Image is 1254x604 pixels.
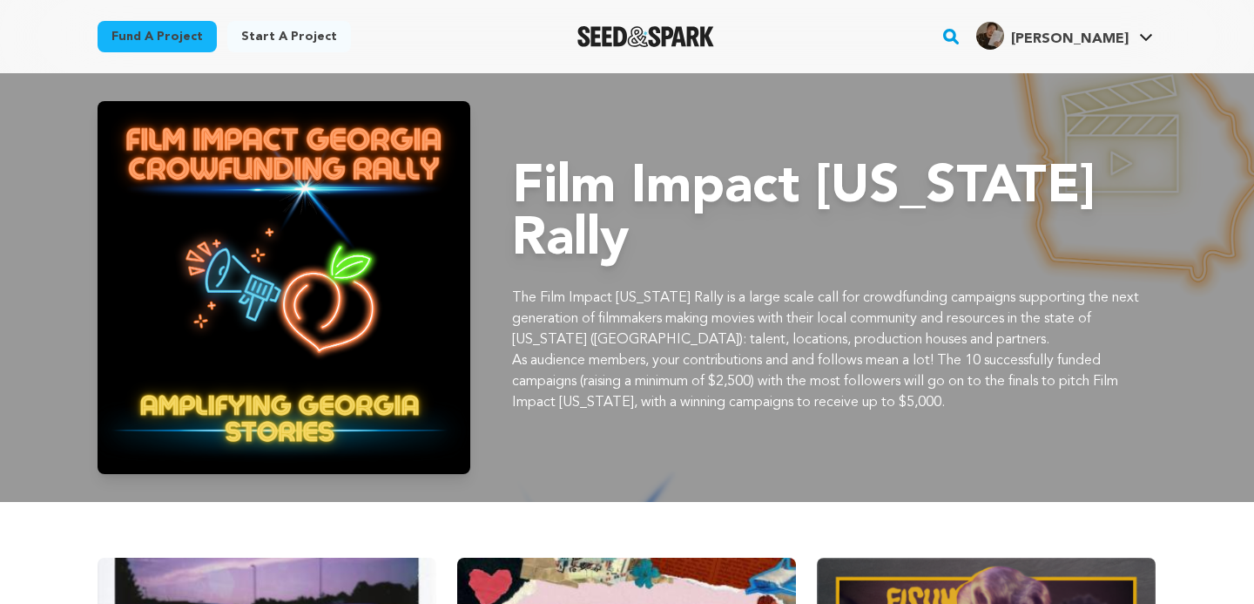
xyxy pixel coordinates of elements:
[1011,32,1129,46] span: [PERSON_NAME]
[227,21,351,52] a: Start a project
[98,101,470,474] img: Film Impact Georgia Rally
[973,18,1156,55] span: John V.'s Profile
[973,18,1156,50] a: John V.'s Profile
[512,288,1156,350] p: The Film Impact [US_STATE] Rally is a large scale call for crowdfunding campaigns supporting the ...
[512,162,1156,267] h1: Film Impact [US_STATE] Rally
[577,26,714,47] a: Seed&Spark Homepage
[577,26,714,47] img: Seed&Spark Logo Dark Mode
[512,350,1156,413] p: As audience members, your contributions and and follows mean a lot! The 10 successfully funded ca...
[98,21,217,52] a: Fund a project
[976,22,1129,50] div: John V.'s Profile
[976,22,1004,50] img: 316d3da9df4eed46.jpg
